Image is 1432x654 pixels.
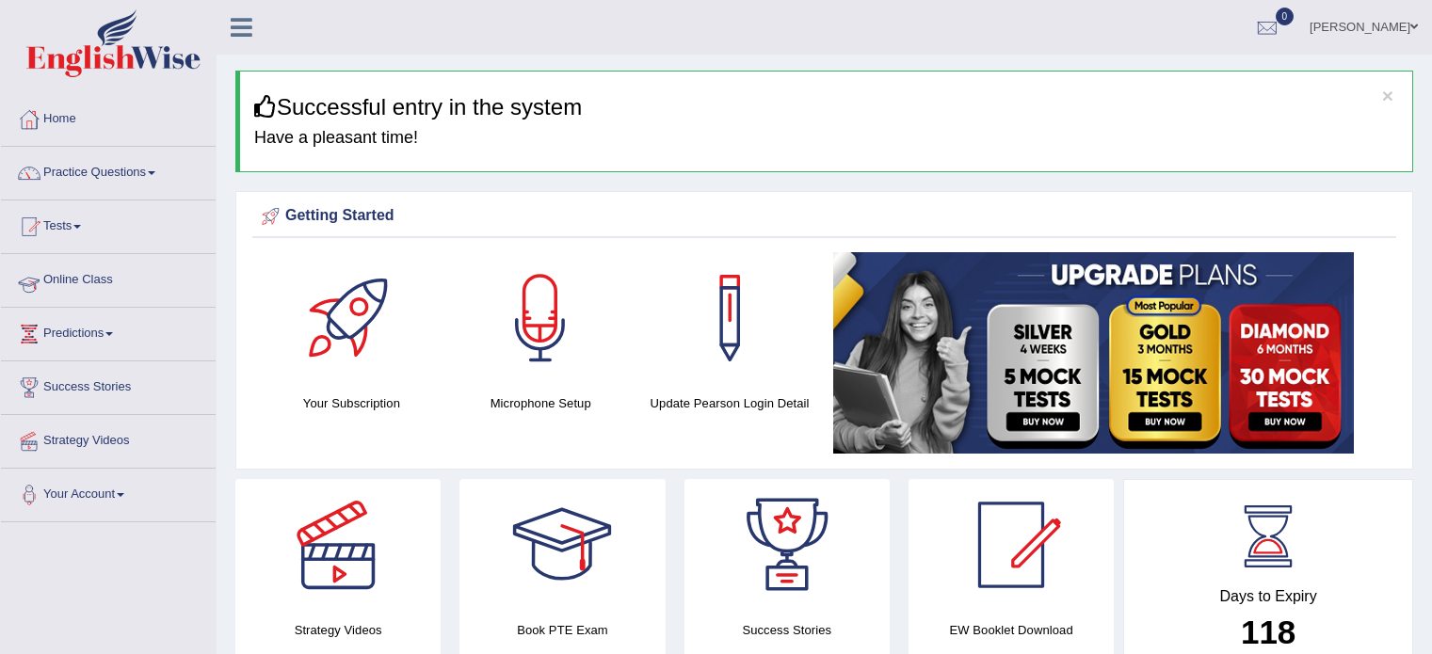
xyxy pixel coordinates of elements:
[1,254,216,301] a: Online Class
[1,361,216,408] a: Success Stories
[1382,86,1393,105] button: ×
[1,147,216,194] a: Practice Questions
[257,202,1392,231] div: Getting Started
[254,95,1398,120] h3: Successful entry in the system
[1,415,216,462] a: Strategy Videos
[456,393,626,413] h4: Microphone Setup
[1,200,216,247] a: Tests
[266,393,437,413] h4: Your Subscription
[235,620,441,640] h4: Strategy Videos
[833,252,1354,454] img: small5.jpg
[909,620,1114,640] h4: EW Booklet Download
[1,469,216,516] a: Your Account
[645,393,815,413] h4: Update Pearson Login Detail
[1241,614,1295,650] b: 118
[684,620,890,640] h4: Success Stories
[1145,588,1392,605] h4: Days to Expiry
[254,129,1398,148] h4: Have a pleasant time!
[459,620,665,640] h4: Book PTE Exam
[1276,8,1295,25] span: 0
[1,308,216,355] a: Predictions
[1,93,216,140] a: Home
